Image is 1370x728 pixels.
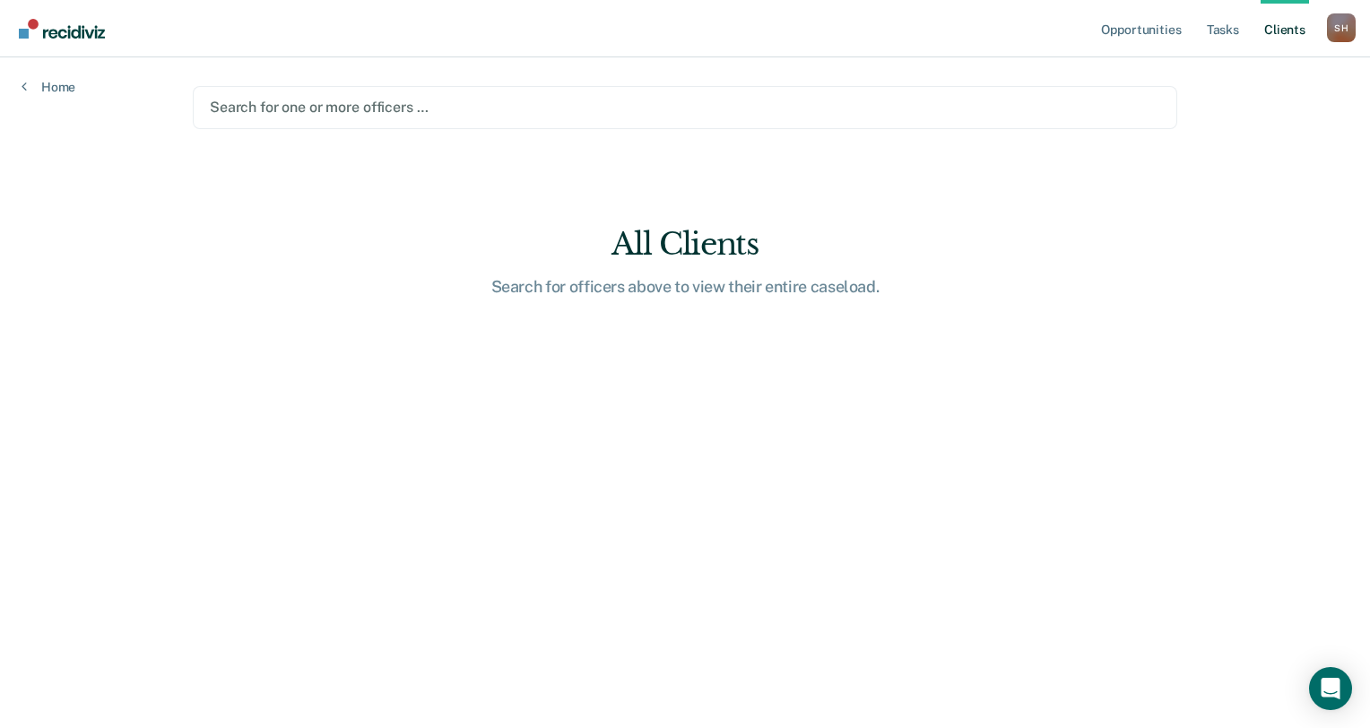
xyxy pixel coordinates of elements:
div: Open Intercom Messenger [1309,667,1352,710]
div: S H [1327,13,1356,42]
div: Search for officers above to view their entire caseload. [398,277,972,297]
img: Recidiviz [19,19,105,39]
button: Profile dropdown button [1327,13,1356,42]
a: Home [22,79,75,95]
div: All Clients [398,226,972,263]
